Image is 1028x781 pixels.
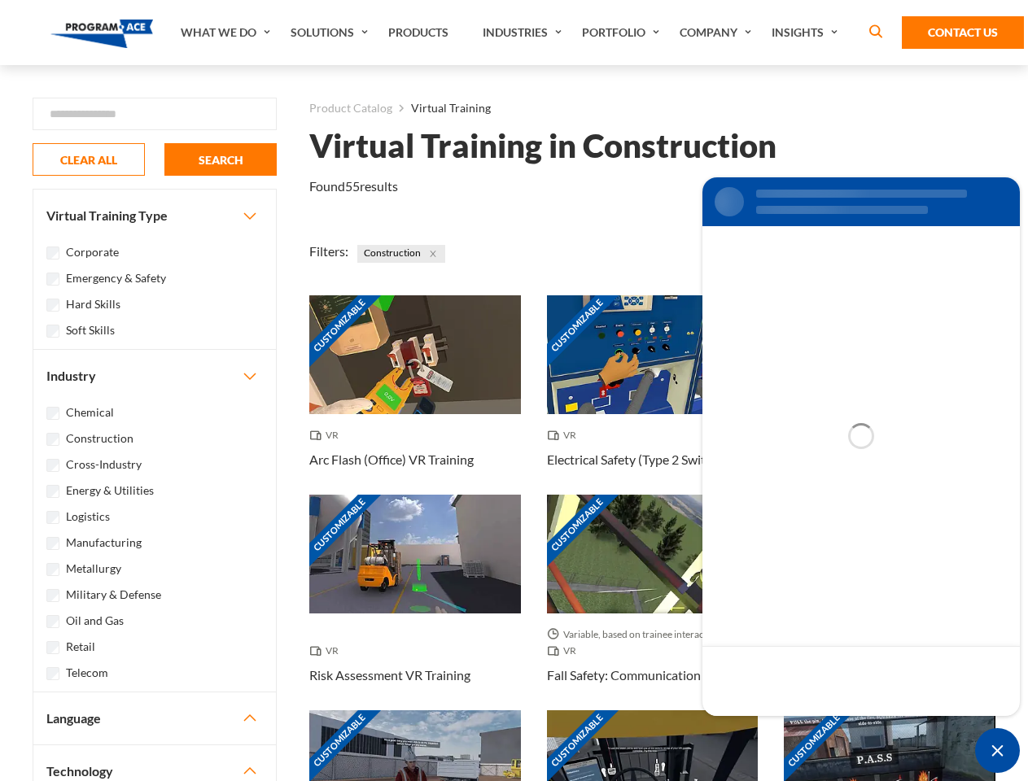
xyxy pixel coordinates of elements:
input: Military & Defense [46,589,59,602]
p: Found results [309,177,398,196]
a: Customizable Thumbnail - Electrical Safety (Type 2 Switchgear) VR Training VR Electrical Safety (... [547,295,759,495]
input: Manufacturing [46,537,59,550]
button: Industry [33,350,276,402]
h3: Risk Assessment VR Training [309,665,470,685]
label: Logistics [66,508,110,526]
div: Chat Widget [975,728,1020,773]
input: Energy & Utilities [46,485,59,498]
label: Emergency & Safety [66,269,166,287]
label: Telecom [66,664,108,682]
label: Hard Skills [66,295,120,313]
span: Construction [357,245,445,263]
label: Chemical [66,404,114,421]
span: VR [309,427,345,443]
a: Contact Us [902,16,1024,49]
input: Corporate [46,247,59,260]
img: Program-Ace [50,20,154,48]
label: Energy & Utilities [66,482,154,500]
span: Variable, based on trainee interaction with each section. [547,626,759,643]
input: Construction [46,433,59,446]
input: Metallurgy [46,563,59,576]
label: Military & Defense [66,586,161,604]
span: Filters: [309,243,348,259]
label: Soft Skills [66,321,115,339]
label: Manufacturing [66,534,142,552]
input: Hard Skills [46,299,59,312]
h1: Virtual Training in Construction [309,132,776,160]
input: Emergency & Safety [46,273,59,286]
span: VR [309,643,345,659]
a: Customizable Thumbnail - Fall Safety: Communication Towers VR Training Variable, based on trainee... [547,495,759,710]
input: Telecom [46,667,59,680]
button: Language [33,692,276,744]
input: Logistics [46,511,59,524]
span: Minimize live chat window [975,728,1020,773]
input: Cross-Industry [46,459,59,472]
button: Virtual Training Type [33,190,276,242]
nav: breadcrumb [309,98,995,119]
h3: Electrical Safety (Type 2 Switchgear) VR Training [547,450,759,469]
label: Corporate [66,243,119,261]
em: 55 [345,178,360,194]
iframe: SalesIQ Chat Window [698,173,1024,720]
label: Retail [66,638,95,656]
input: Soft Skills [46,325,59,338]
a: Customizable Thumbnail - Risk Assessment VR Training VR Risk Assessment VR Training [309,495,521,710]
button: Close [424,245,442,263]
input: Oil and Gas [46,615,59,628]
label: Oil and Gas [66,612,124,630]
button: CLEAR ALL [33,143,145,176]
input: Chemical [46,407,59,420]
input: Retail [46,641,59,654]
a: Product Catalog [309,98,392,119]
h3: Fall Safety: Communication Towers VR Training [547,665,759,685]
a: Customizable Thumbnail - Arc Flash (Office) VR Training VR Arc Flash (Office) VR Training [309,295,521,495]
span: VR [547,643,583,659]
label: Construction [66,430,133,447]
label: Metallurgy [66,560,121,578]
label: Cross-Industry [66,456,142,473]
li: Virtual Training [392,98,491,119]
span: VR [547,427,583,443]
h3: Arc Flash (Office) VR Training [309,450,474,469]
